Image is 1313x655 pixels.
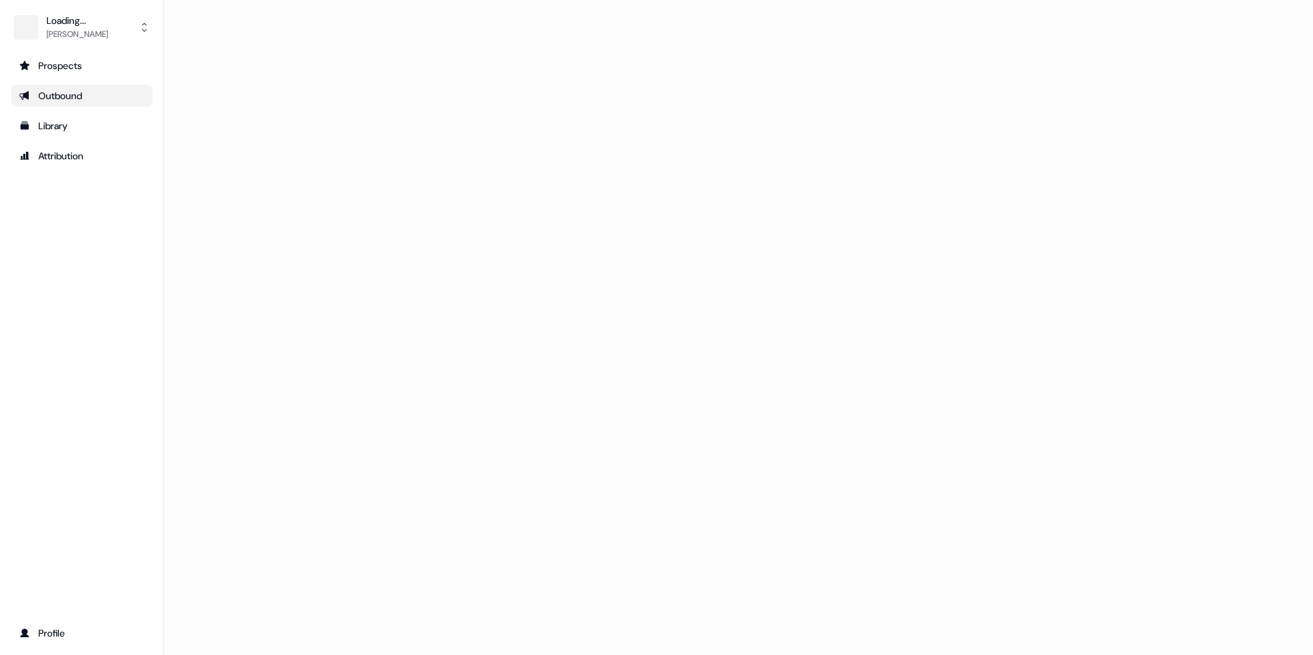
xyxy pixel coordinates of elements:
[11,115,152,137] a: Go to templates
[19,119,144,133] div: Library
[19,59,144,72] div: Prospects
[11,622,152,644] a: Go to profile
[47,14,108,27] div: Loading...
[11,85,152,107] a: Go to outbound experience
[11,55,152,77] a: Go to prospects
[47,27,108,41] div: [PERSON_NAME]
[19,149,144,163] div: Attribution
[11,145,152,167] a: Go to attribution
[11,11,152,44] button: Loading...[PERSON_NAME]
[19,89,144,103] div: Outbound
[19,626,144,640] div: Profile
